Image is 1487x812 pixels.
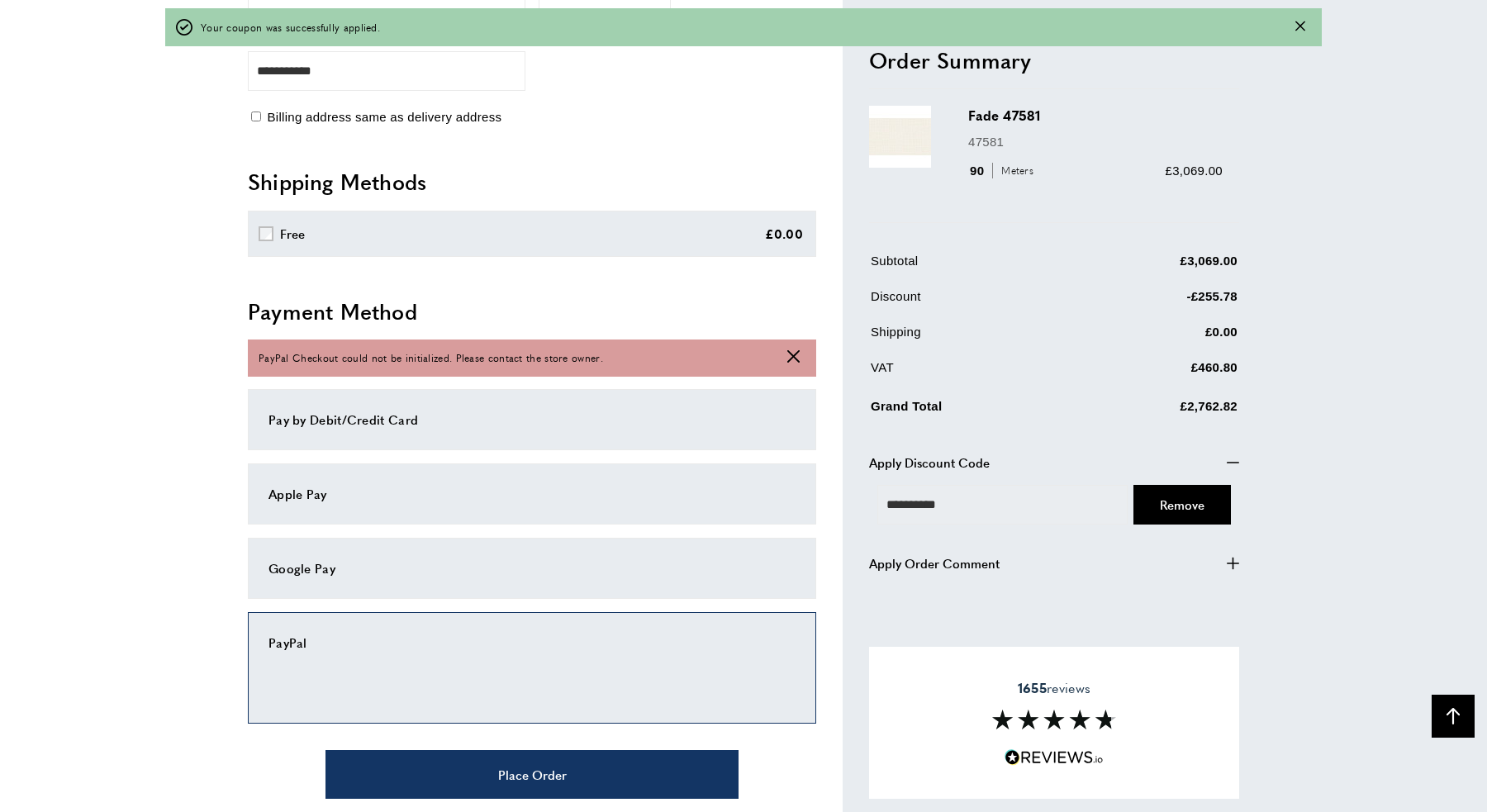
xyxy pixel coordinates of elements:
[280,224,306,244] div: Free
[968,131,1223,151] p: 47581
[869,45,1239,74] h2: Order Summary
[268,633,796,653] div: PayPal
[268,484,796,504] div: Apple Pay
[268,558,796,578] div: Google Pay
[1005,750,1104,766] img: Reviews.io 5 stars
[1075,286,1238,318] td: -£255.78
[248,297,816,326] h2: Payment Method
[1075,357,1238,389] td: £460.80
[871,392,1073,428] td: Grand Total
[869,106,931,168] img: Fade 47581
[267,110,501,124] span: Billing address same as delivery address
[968,106,1223,125] h3: Fade 47581
[992,710,1116,730] img: Reviews section
[268,410,796,430] div: Pay by Debit/Credit Card
[1075,250,1238,283] td: £3,069.00
[201,19,380,35] span: Your coupon was successfully applied.
[1133,484,1231,524] button: Cancel Coupon
[1075,321,1238,354] td: £0.00
[268,653,796,698] iframe: PayPal-paypal
[1018,678,1047,697] strong: 1655
[259,350,603,366] span: PayPal Checkout could not be initialized. Please contact the store owner.
[1166,163,1223,177] span: £3,069.00
[765,224,804,244] div: £0.00
[325,750,739,799] button: Place Order
[869,553,1000,572] span: Apply Order Comment
[248,167,816,197] h2: Shipping Methods
[869,452,990,472] span: Apply Discount Code
[871,357,1073,389] td: VAT
[992,163,1038,178] span: Meters
[968,160,1039,180] div: 90
[871,321,1073,354] td: Shipping
[871,250,1073,283] td: Subtotal
[1295,19,1305,35] button: Close message
[251,112,261,121] input: Billing address same as delivery address
[871,286,1073,318] td: Discount
[1075,392,1238,428] td: £2,762.82
[1018,680,1090,696] span: reviews
[1160,495,1204,512] span: Cancel Coupon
